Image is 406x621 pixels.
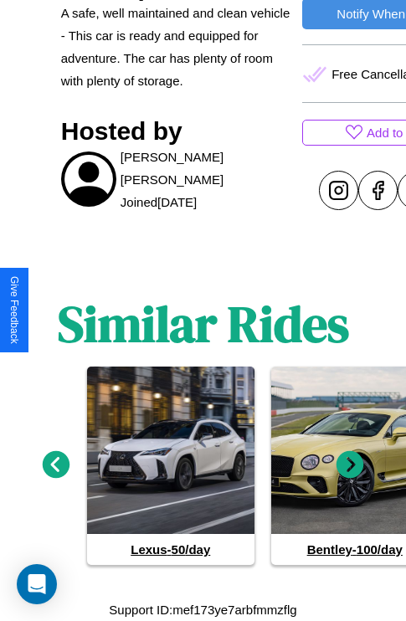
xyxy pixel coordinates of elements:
[121,191,197,213] p: Joined [DATE]
[58,290,349,358] h1: Similar Rides
[121,146,294,191] p: [PERSON_NAME] [PERSON_NAME]
[109,598,296,621] p: Support ID: mef173ye7arbfmmzflg
[87,367,254,565] a: Lexus-50/day
[87,534,254,565] h4: Lexus - 50 /day
[17,564,57,604] div: Open Intercom Messenger
[61,2,294,92] p: A safe, well maintained and clean vehicle - This car is ready and equipped for adventure. The car...
[8,276,20,344] div: Give Feedback
[61,117,294,146] h3: Hosted by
